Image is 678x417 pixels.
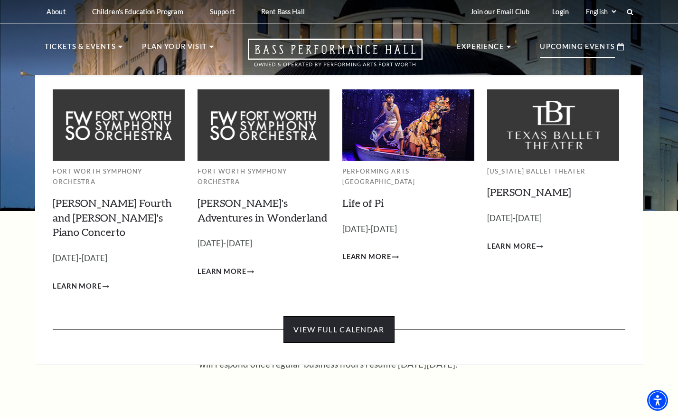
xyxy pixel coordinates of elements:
p: [DATE]-[DATE] [198,237,330,251]
a: Learn More Alice's Adventures in Wonderland [198,266,254,278]
p: Support [210,8,235,16]
p: [US_STATE] Ballet Theater [487,166,619,177]
p: Fort Worth Symphony Orchestra [53,166,185,187]
p: About [47,8,66,16]
span: Learn More [487,241,536,252]
span: Learn More [53,281,102,292]
a: Learn More Peter Pan [487,241,544,252]
p: Rent Bass Hall [261,8,305,16]
p: Tickets & Events [45,41,116,58]
img: Performing Arts Fort Worth [342,89,474,160]
a: Learn More Brahms Fourth and Grieg's Piano Concerto [53,281,109,292]
a: [PERSON_NAME] Fourth and [PERSON_NAME]'s Piano Concerto [53,196,172,239]
a: Open this option [214,39,457,75]
a: View Full Calendar [283,316,394,343]
p: Experience [457,41,504,58]
p: Children's Education Program [92,8,183,16]
a: [PERSON_NAME] [487,185,571,198]
a: Life of Pi [342,196,384,209]
p: [DATE]-[DATE] [53,252,185,265]
span: Learn More [198,266,246,278]
div: Accessibility Menu [647,390,668,411]
p: Performing Arts [GEOGRAPHIC_DATA] [342,166,474,187]
img: Fort Worth Symphony Orchestra [53,89,185,160]
a: [PERSON_NAME]'s Adventures in Wonderland [198,196,327,224]
p: Plan Your Visit [142,41,207,58]
img: Fort Worth Symphony Orchestra [198,89,330,160]
p: [DATE]-[DATE] [342,223,474,236]
span: Learn More [342,251,391,263]
img: Texas Ballet Theater [487,89,619,160]
a: Learn More Life of Pi [342,251,399,263]
p: Fort Worth Symphony Orchestra [198,166,330,187]
p: Upcoming Events [540,41,615,58]
select: Select: [584,7,618,16]
p: [DATE]-[DATE] [487,212,619,225]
